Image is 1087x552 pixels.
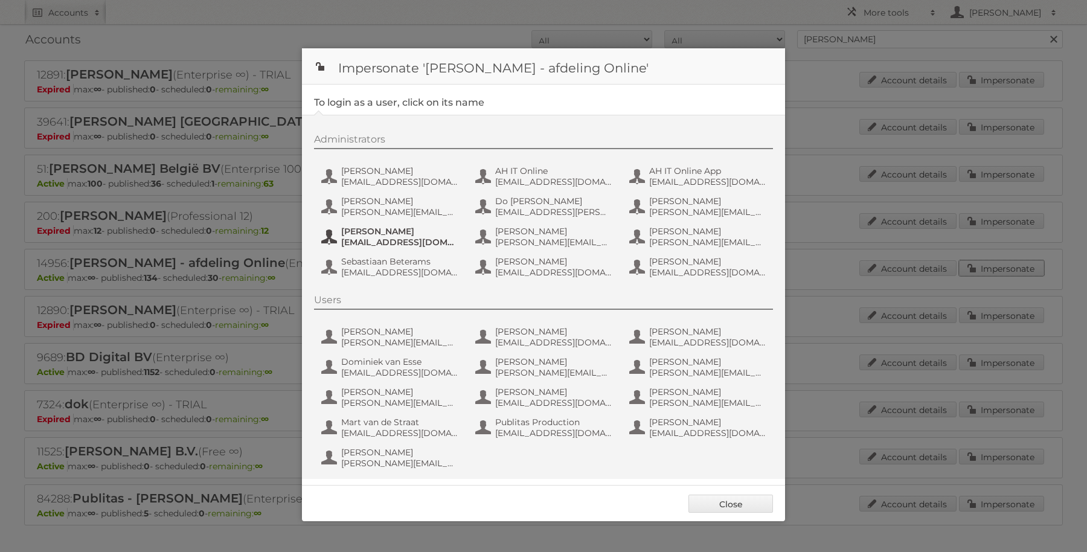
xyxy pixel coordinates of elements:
button: [PERSON_NAME] [EMAIL_ADDRESS][DOMAIN_NAME] [628,416,770,440]
button: Do [PERSON_NAME] [EMAIL_ADDRESS][PERSON_NAME][DOMAIN_NAME] [474,194,616,219]
span: [PERSON_NAME][EMAIL_ADDRESS][DOMAIN_NAME] [649,237,766,248]
span: [PERSON_NAME] [341,387,458,397]
span: [EMAIL_ADDRESS][DOMAIN_NAME] [495,397,612,408]
span: [EMAIL_ADDRESS][DOMAIN_NAME] [341,428,458,438]
span: [PERSON_NAME] [341,165,458,176]
div: Users [314,294,773,310]
span: [PERSON_NAME] [649,387,766,397]
button: [PERSON_NAME] [PERSON_NAME][EMAIL_ADDRESS][DOMAIN_NAME] [628,385,770,409]
span: [PERSON_NAME][EMAIL_ADDRESS][DOMAIN_NAME] [341,458,458,469]
button: [PERSON_NAME] [PERSON_NAME][EMAIL_ADDRESS][DOMAIN_NAME] [628,355,770,379]
button: [PERSON_NAME] [EMAIL_ADDRESS][DOMAIN_NAME] [628,255,770,279]
div: Administrators [314,133,773,149]
span: [EMAIL_ADDRESS][PERSON_NAME][DOMAIN_NAME] [495,207,612,217]
span: [PERSON_NAME] [495,356,612,367]
span: [EMAIL_ADDRESS][DOMAIN_NAME] [495,337,612,348]
span: [EMAIL_ADDRESS][DOMAIN_NAME] [341,176,458,187]
legend: To login as a user, click on its name [314,97,484,108]
span: [EMAIL_ADDRESS][DOMAIN_NAME] [649,428,766,438]
span: [PERSON_NAME][EMAIL_ADDRESS][DOMAIN_NAME] [649,207,766,217]
button: [PERSON_NAME] [PERSON_NAME][EMAIL_ADDRESS][DOMAIN_NAME] [628,194,770,219]
button: [PERSON_NAME] [PERSON_NAME][EMAIL_ADDRESS][DOMAIN_NAME] [320,385,462,409]
button: Mart van de Straat [EMAIL_ADDRESS][DOMAIN_NAME] [320,416,462,440]
span: [PERSON_NAME][EMAIL_ADDRESS][DOMAIN_NAME] [495,367,612,378]
span: [PERSON_NAME][EMAIL_ADDRESS][DOMAIN_NAME] [649,397,766,408]
button: [PERSON_NAME] [PERSON_NAME][EMAIL_ADDRESS][DOMAIN_NAME] [320,446,462,470]
span: [EMAIL_ADDRESS][DOMAIN_NAME] [495,267,612,278]
button: [PERSON_NAME] [PERSON_NAME][EMAIL_ADDRESS][DOMAIN_NAME] [320,194,462,219]
span: [PERSON_NAME] [649,326,766,337]
span: [PERSON_NAME] [649,226,766,237]
span: [PERSON_NAME][EMAIL_ADDRESS][DOMAIN_NAME] [649,367,766,378]
button: [PERSON_NAME] [PERSON_NAME][EMAIL_ADDRESS][DOMAIN_NAME] [628,225,770,249]
span: [PERSON_NAME] [649,256,766,267]
span: [PERSON_NAME] [341,196,458,207]
span: [EMAIL_ADDRESS][DOMAIN_NAME] [341,267,458,278]
span: [PERSON_NAME] [341,326,458,337]
button: [PERSON_NAME] [EMAIL_ADDRESS][DOMAIN_NAME] [320,225,462,249]
span: [PERSON_NAME] [649,417,766,428]
span: [PERSON_NAME] [649,356,766,367]
span: [PERSON_NAME] [495,326,612,337]
span: Do [PERSON_NAME] [495,196,612,207]
span: [PERSON_NAME][EMAIL_ADDRESS][DOMAIN_NAME] [495,237,612,248]
button: AH IT Online [EMAIL_ADDRESS][DOMAIN_NAME] [474,164,616,188]
span: [PERSON_NAME] [341,447,458,458]
span: [PERSON_NAME][EMAIL_ADDRESS][DOMAIN_NAME] [341,397,458,408]
span: AH IT Online App [649,165,766,176]
span: Mart van de Straat [341,417,458,428]
button: Publitas Production [EMAIL_ADDRESS][DOMAIN_NAME] [474,416,616,440]
button: AH IT Online App [EMAIL_ADDRESS][DOMAIN_NAME] [628,164,770,188]
span: Sebastiaan Beterams [341,256,458,267]
span: Dominiek van Esse [341,356,458,367]
span: Publitas Production [495,417,612,428]
span: [PERSON_NAME][EMAIL_ADDRESS][DOMAIN_NAME] [341,337,458,348]
span: [EMAIL_ADDRESS][DOMAIN_NAME] [495,176,612,187]
button: [PERSON_NAME] [PERSON_NAME][EMAIL_ADDRESS][DOMAIN_NAME] [320,325,462,349]
span: [PERSON_NAME] [495,256,612,267]
button: Sebastiaan Beterams [EMAIL_ADDRESS][DOMAIN_NAME] [320,255,462,279]
span: [EMAIL_ADDRESS][DOMAIN_NAME] [649,337,766,348]
span: [EMAIL_ADDRESS][DOMAIN_NAME] [341,237,458,248]
button: [PERSON_NAME] [EMAIL_ADDRESS][DOMAIN_NAME] [320,164,462,188]
span: [PERSON_NAME] [495,387,612,397]
span: [PERSON_NAME] [341,226,458,237]
span: [EMAIL_ADDRESS][DOMAIN_NAME] [495,428,612,438]
h1: Impersonate '[PERSON_NAME] - afdeling Online' [302,48,785,85]
span: [PERSON_NAME] [495,226,612,237]
span: [EMAIL_ADDRESS][DOMAIN_NAME] [649,267,766,278]
span: [PERSON_NAME] [649,196,766,207]
span: [EMAIL_ADDRESS][DOMAIN_NAME] [341,367,458,378]
button: [PERSON_NAME] [EMAIL_ADDRESS][DOMAIN_NAME] [474,385,616,409]
span: [EMAIL_ADDRESS][DOMAIN_NAME] [649,176,766,187]
button: [PERSON_NAME] [PERSON_NAME][EMAIL_ADDRESS][DOMAIN_NAME] [474,355,616,379]
a: Close [688,495,773,513]
button: [PERSON_NAME] [EMAIL_ADDRESS][DOMAIN_NAME] [474,255,616,279]
span: AH IT Online [495,165,612,176]
button: Dominiek van Esse [EMAIL_ADDRESS][DOMAIN_NAME] [320,355,462,379]
button: [PERSON_NAME] [PERSON_NAME][EMAIL_ADDRESS][DOMAIN_NAME] [474,225,616,249]
button: [PERSON_NAME] [EMAIL_ADDRESS][DOMAIN_NAME] [474,325,616,349]
button: [PERSON_NAME] [EMAIL_ADDRESS][DOMAIN_NAME] [628,325,770,349]
span: [PERSON_NAME][EMAIL_ADDRESS][DOMAIN_NAME] [341,207,458,217]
